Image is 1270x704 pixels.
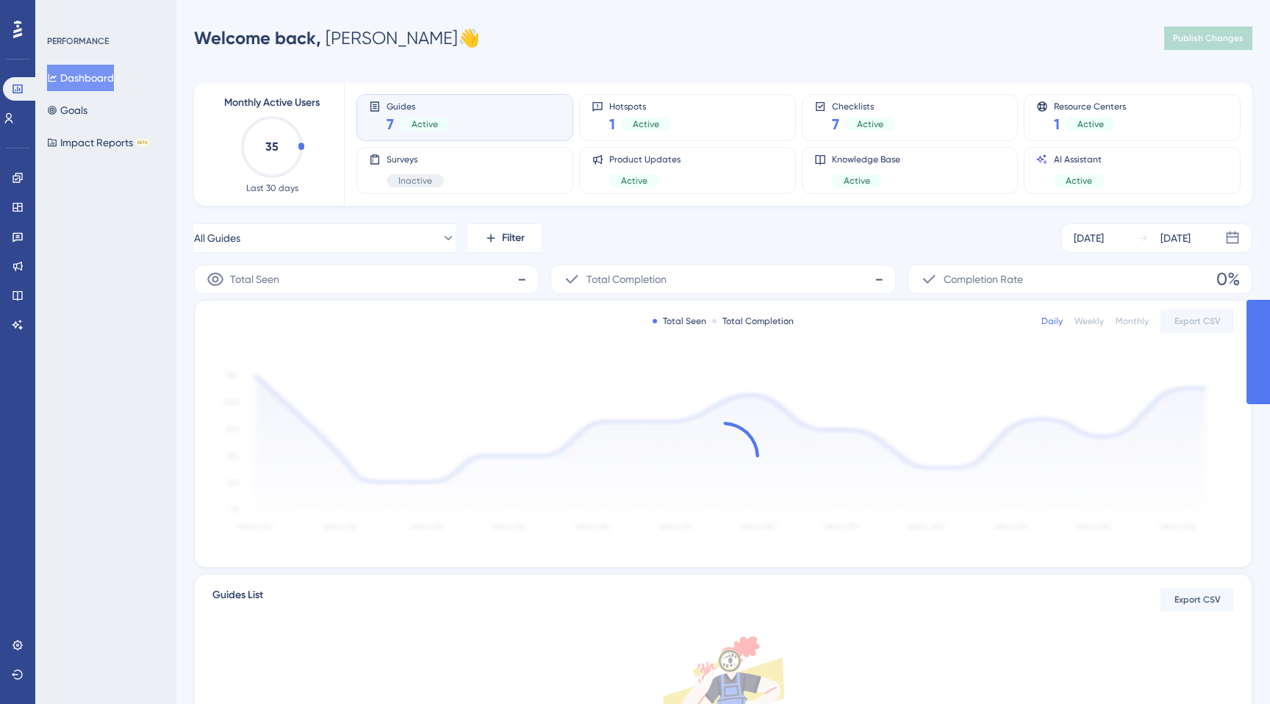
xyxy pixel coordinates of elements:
[47,35,109,47] div: PERFORMANCE
[47,97,87,123] button: Goals
[857,118,883,130] span: Active
[1077,118,1104,130] span: Active
[1054,101,1126,111] span: Resource Centers
[47,65,114,91] button: Dashboard
[1075,315,1104,327] div: Weekly
[47,129,149,156] button: Impact ReportsBETA
[467,223,541,253] button: Filter
[712,315,794,327] div: Total Completion
[944,270,1023,288] span: Completion Rate
[633,118,659,130] span: Active
[1216,267,1240,291] span: 0%
[1041,315,1063,327] div: Daily
[1074,229,1104,247] div: [DATE]
[246,182,298,194] span: Last 30 days
[387,114,394,134] span: 7
[844,175,870,187] span: Active
[653,315,706,327] div: Total Seen
[194,229,240,247] span: All Guides
[1054,114,1060,134] span: 1
[1164,26,1252,50] button: Publish Changes
[502,229,525,247] span: Filter
[212,586,263,613] span: Guides List
[136,139,149,146] div: BETA
[224,94,320,112] span: Monthly Active Users
[1160,588,1234,611] button: Export CSV
[832,154,900,165] span: Knowledge Base
[609,114,615,134] span: 1
[1116,315,1149,327] div: Monthly
[387,101,450,111] span: Guides
[194,223,456,253] button: All Guides
[875,267,883,291] span: -
[621,175,647,187] span: Active
[609,154,681,165] span: Product Updates
[1066,175,1092,187] span: Active
[586,270,667,288] span: Total Completion
[1173,32,1244,44] span: Publish Changes
[1208,646,1252,690] iframe: UserGuiding AI Assistant Launcher
[832,101,895,111] span: Checklists
[517,267,526,291] span: -
[265,140,279,154] text: 35
[194,27,321,49] span: Welcome back,
[1160,309,1234,333] button: Export CSV
[230,270,279,288] span: Total Seen
[1160,229,1191,247] div: [DATE]
[1174,315,1221,327] span: Export CSV
[412,118,438,130] span: Active
[609,101,671,111] span: Hotspots
[387,154,444,165] span: Surveys
[194,26,480,50] div: [PERSON_NAME] 👋
[398,175,432,187] span: Inactive
[1174,594,1221,606] span: Export CSV
[1054,154,1104,165] span: AI Assistant
[832,114,839,134] span: 7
